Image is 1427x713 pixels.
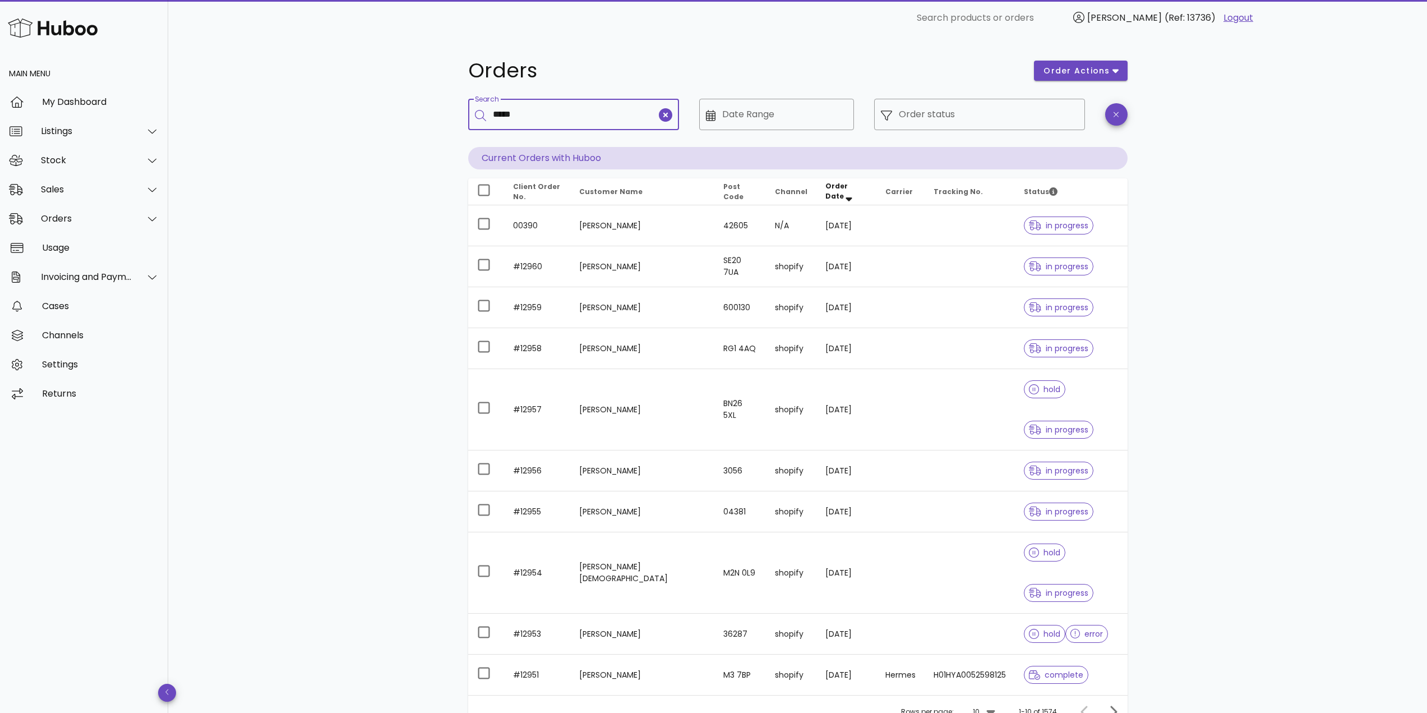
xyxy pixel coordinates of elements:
div: Listings [41,126,132,136]
div: Settings [42,359,159,370]
a: Logout [1223,11,1253,25]
td: 36287 [714,614,766,655]
span: in progress [1029,589,1088,597]
span: Channel [775,187,807,196]
div: Channels [42,330,159,341]
td: [DATE] [816,532,876,614]
td: M2N 0L9 [714,532,766,614]
td: [PERSON_NAME] [570,491,714,532]
th: Post Code [714,178,766,205]
td: shopify [766,491,816,532]
td: [PERSON_NAME] [570,655,714,695]
span: in progress [1029,222,1088,229]
div: Orders [41,213,132,224]
span: Client Order No. [513,182,560,201]
td: [PERSON_NAME] [570,205,714,246]
td: shopify [766,287,816,328]
td: [PERSON_NAME] [570,369,714,450]
span: Carrier [885,187,913,196]
div: Sales [41,184,132,195]
th: Tracking No. [925,178,1015,205]
span: Customer Name [579,187,643,196]
td: BN26 5XL [714,369,766,450]
td: N/A [766,205,816,246]
td: [DATE] [816,205,876,246]
td: #12959 [504,287,571,328]
span: hold [1029,549,1060,556]
div: Invoicing and Payments [41,272,132,282]
td: [PERSON_NAME] [570,450,714,491]
td: 00390 [504,205,571,246]
td: 600130 [714,287,766,328]
td: Hermes [876,655,925,695]
td: shopify [766,614,816,655]
span: (Ref: 13736) [1165,11,1216,24]
div: Returns [42,388,159,399]
td: [PERSON_NAME][DEMOGRAPHIC_DATA] [570,532,714,614]
span: complete [1029,671,1083,679]
span: Tracking No. [934,187,983,196]
span: in progress [1029,508,1088,516]
label: Search [475,95,498,104]
span: Post Code [723,182,743,201]
td: #12955 [504,491,571,532]
td: 42605 [714,205,766,246]
button: clear icon [659,108,672,122]
td: [PERSON_NAME] [570,614,714,655]
td: [DATE] [816,655,876,695]
td: [PERSON_NAME] [570,328,714,369]
span: hold [1029,385,1060,393]
td: M3 7BP [714,655,766,695]
th: Status [1015,178,1127,205]
div: My Dashboard [42,96,159,107]
td: [DATE] [816,246,876,287]
th: Channel [766,178,816,205]
td: shopify [766,246,816,287]
td: [DATE] [816,614,876,655]
div: Stock [41,155,132,165]
span: error [1070,630,1103,638]
td: shopify [766,450,816,491]
span: order actions [1043,65,1110,77]
span: in progress [1029,303,1088,311]
span: Order Date [825,181,848,201]
th: Order Date: Sorted descending. Activate to remove sorting. [816,178,876,205]
td: #12951 [504,655,571,695]
td: #12956 [504,450,571,491]
span: in progress [1029,344,1088,352]
td: [PERSON_NAME] [570,246,714,287]
td: SE20 7UA [714,246,766,287]
td: RG1 4AQ [714,328,766,369]
img: Huboo Logo [8,16,98,40]
td: [DATE] [816,369,876,450]
div: Cases [42,301,159,311]
td: [DATE] [816,491,876,532]
td: #12960 [504,246,571,287]
td: 3056 [714,450,766,491]
div: Usage [42,242,159,253]
h1: Orders [468,61,1021,81]
td: 04381 [714,491,766,532]
th: Carrier [876,178,925,205]
td: #12954 [504,532,571,614]
p: Current Orders with Huboo [468,147,1128,169]
span: in progress [1029,467,1088,475]
span: hold [1029,630,1060,638]
th: Customer Name [570,178,714,205]
button: order actions [1034,61,1127,81]
td: shopify [766,369,816,450]
span: in progress [1029,263,1088,270]
td: #12957 [504,369,571,450]
span: [PERSON_NAME] [1087,11,1162,24]
td: shopify [766,328,816,369]
td: shopify [766,532,816,614]
td: [DATE] [816,328,876,369]
td: [PERSON_NAME] [570,287,714,328]
td: H01HYA0052598125 [925,655,1015,695]
td: shopify [766,655,816,695]
td: [DATE] [816,450,876,491]
td: #12958 [504,328,571,369]
span: Status [1024,187,1057,196]
td: [DATE] [816,287,876,328]
td: #12953 [504,614,571,655]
